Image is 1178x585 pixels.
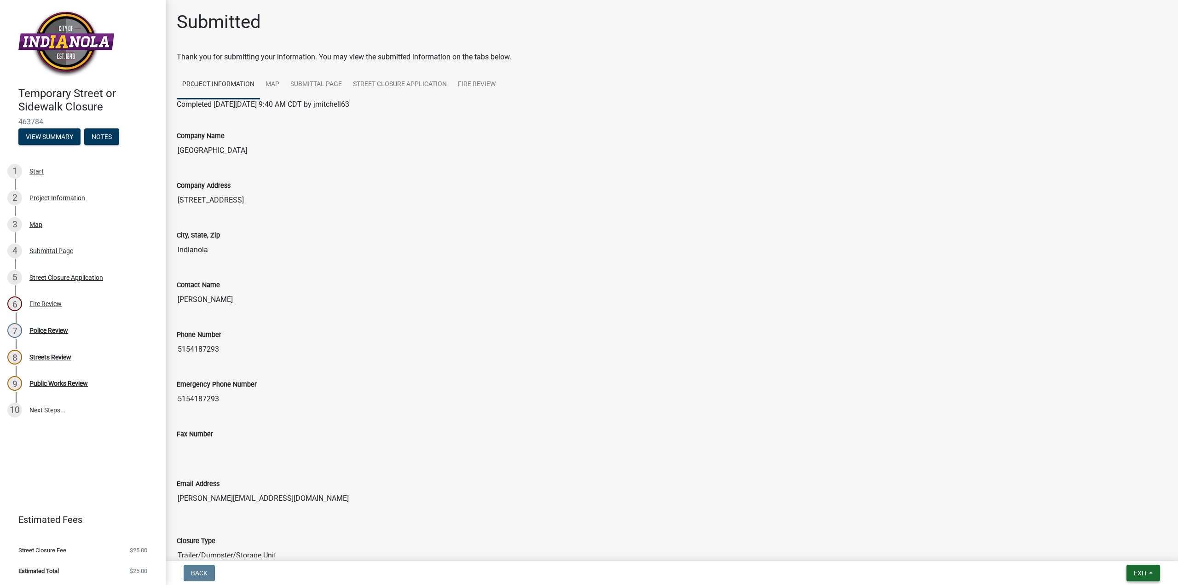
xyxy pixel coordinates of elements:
[177,232,220,239] label: City, State, Zip
[29,221,42,228] div: Map
[130,568,147,574] span: $25.00
[177,183,231,189] label: Company Address
[7,403,22,417] div: 10
[84,133,119,141] wm-modal-confirm: Notes
[7,164,22,179] div: 1
[177,382,257,388] label: Emergency Phone Number
[29,354,71,360] div: Streets Review
[191,569,208,577] span: Back
[1134,569,1147,577] span: Exit
[18,10,114,77] img: City of Indianola, Iowa
[7,191,22,205] div: 2
[7,350,22,365] div: 8
[7,243,22,258] div: 4
[177,538,215,544] label: Closure Type
[29,380,88,387] div: Public Works Review
[7,270,22,285] div: 5
[18,133,81,141] wm-modal-confirm: Summary
[177,70,260,99] a: Project Information
[29,274,103,281] div: Street Closure Application
[285,70,347,99] a: Submittal Page
[29,168,44,174] div: Start
[18,128,81,145] button: View Summary
[7,217,22,232] div: 3
[7,510,151,529] a: Estimated Fees
[29,327,68,334] div: Police Review
[260,70,285,99] a: Map
[18,117,147,126] span: 463784
[130,547,147,553] span: $25.00
[18,87,158,114] h4: Temporary Street or Sidewalk Closure
[177,11,261,33] h1: Submitted
[177,332,221,338] label: Phone Number
[7,376,22,391] div: 9
[7,323,22,338] div: 7
[29,301,62,307] div: Fire Review
[1126,565,1160,581] button: Exit
[177,100,349,109] span: Completed [DATE][DATE] 9:40 AM CDT by jmitchell63
[7,296,22,311] div: 6
[18,568,59,574] span: Estimated Total
[177,481,219,487] label: Email Address
[177,133,225,139] label: Company Name
[84,128,119,145] button: Notes
[347,70,452,99] a: Street Closure Application
[29,195,85,201] div: Project Information
[177,52,1167,63] div: Thank you for submitting your information. You may view the submitted information on the tabs below.
[452,70,501,99] a: Fire Review
[18,547,66,553] span: Street Closure Fee
[177,431,213,438] label: Fax Number
[177,282,220,289] label: Contact Name
[184,565,215,581] button: Back
[29,248,73,254] div: Submittal Page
